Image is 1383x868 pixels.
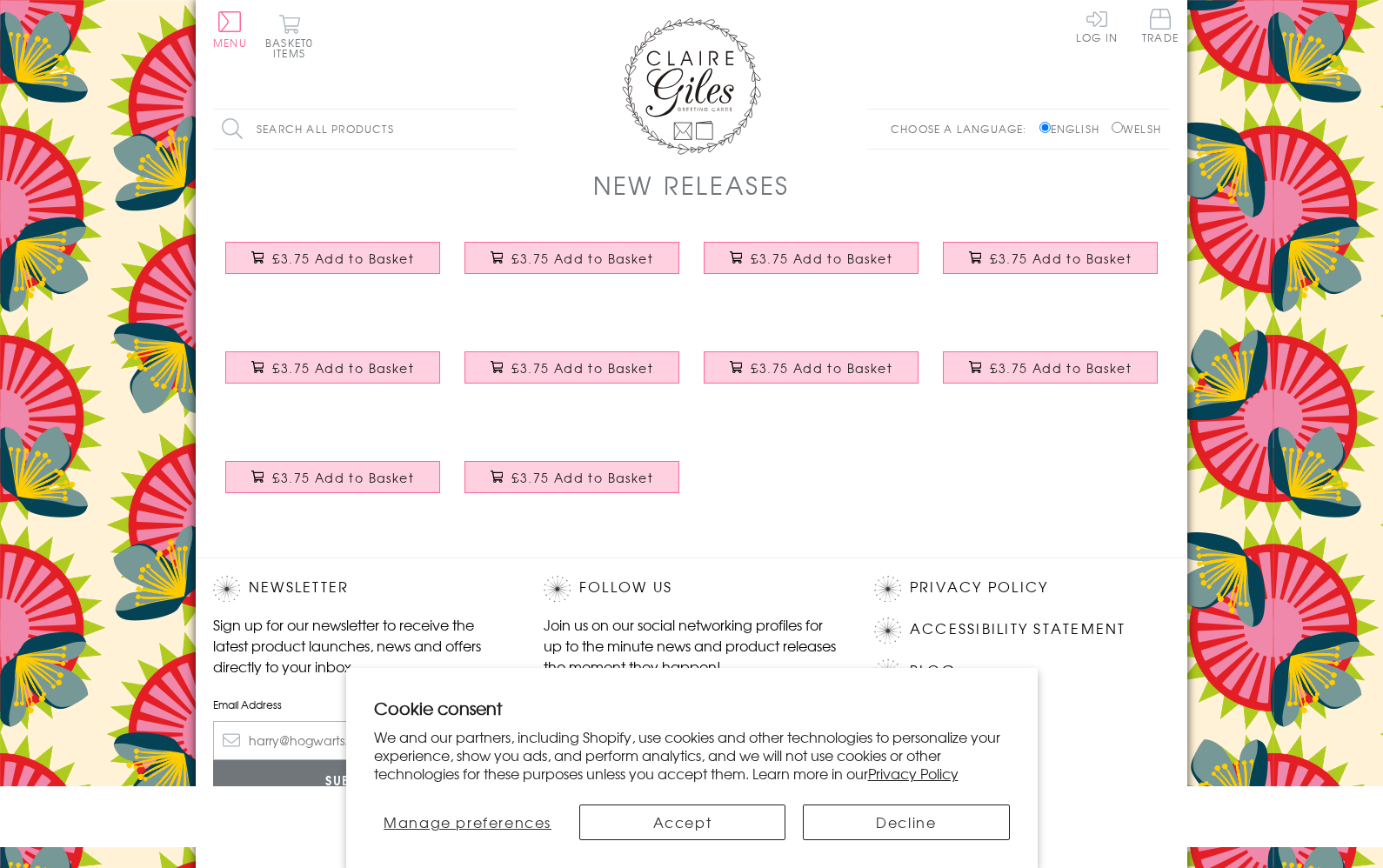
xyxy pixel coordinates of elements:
[273,35,313,61] span: 0 items
[943,351,1159,384] button: £3.75 Add to Basket
[691,229,931,304] a: Birthday Card, Age 30 - Flowers, Happy 30th Birthday, Embellished with pompoms £3.75 Add to Basket
[374,728,1010,782] p: We and our partners, including Shopify, use cookies and other technologies to personalize your ex...
[225,461,441,493] button: £3.75 Add to Basket
[373,805,561,840] button: Manage preferences
[213,338,452,413] a: Birthday Card, Age 50 - Chequers, Happy 50th Birthday, Embellished with pompoms £3.75 Add to Basket
[704,242,919,274] button: £3.75 Add to Basket
[225,351,441,384] button: £3.75 Add to Basket
[452,448,691,523] a: Birthday Card, Age 100 - Petal, Happy 100th Birthday, Embellished with pompoms £3.75 Add to Basket
[1076,9,1118,43] a: Log In
[213,110,518,149] input: Search all products
[622,17,761,155] img: Claire Giles Greetings Cards
[910,576,1048,599] a: Privacy Policy
[943,242,1159,274] button: £3.75 Add to Basket
[1112,122,1123,133] input: Welsh
[213,35,247,50] span: Menu
[384,811,551,832] span: Manage preferences
[452,229,691,304] a: Birthday Card, Age 21 - Blue Circle, Happy 21st Birthday, Embellished with pompoms £3.75 Add to B...
[1112,121,1161,137] label: Welsh
[751,250,892,267] span: £3.75 Add to Basket
[931,338,1170,413] a: Birthday Card, Age 80 - Wheel, Happy 80th Birthday, Embellished with pompoms £3.75 Add to Basket
[511,250,653,267] span: £3.75 Add to Basket
[464,351,680,384] button: £3.75 Add to Basket
[511,469,653,486] span: £3.75 Add to Basket
[265,14,313,58] button: Basket0 items
[931,229,1170,304] a: Birthday Card, Age 40 - Starburst, Happy 40th Birthday, Embellished with pompoms £3.75 Add to Basket
[272,469,414,486] span: £3.75 Add to Basket
[868,763,959,784] a: Privacy Policy
[213,721,509,760] input: harry@hogwarts.edu
[464,242,680,274] button: £3.75 Add to Basket
[910,618,1126,641] a: Accessibility Statement
[990,250,1132,267] span: £3.75 Add to Basket
[464,461,680,493] button: £3.75 Add to Basket
[704,351,919,384] button: £3.75 Add to Basket
[225,242,441,274] button: £3.75 Add to Basket
[213,576,509,602] h2: Newsletter
[213,614,509,677] p: Sign up for our newsletter to receive the latest product launches, news and offers directly to yo...
[910,659,956,683] a: Blog
[579,805,785,840] button: Accept
[803,805,1009,840] button: Decline
[452,338,691,413] a: Birthday Card, Age 60 - Sunshine, Happy 60th Birthday, Embellished with pompoms £3.75 Add to Basket
[891,121,1036,137] p: Choose a language:
[213,229,452,304] a: Birthday Card, Age 18 - Pink Circle, Happy 18th Birthday, Embellished with pompoms £3.75 Add to B...
[1142,9,1179,43] span: Trade
[544,576,839,602] h2: Follow Us
[1142,9,1179,46] a: Trade
[511,359,653,377] span: £3.75 Add to Basket
[272,250,414,267] span: £3.75 Add to Basket
[213,760,509,799] input: Subscribe
[213,448,452,523] a: Birthday Card, Age 90 - Starburst, Happy 90th Birthday, Embellished with pompoms £3.75 Add to Basket
[990,359,1132,377] span: £3.75 Add to Basket
[213,11,247,48] button: Menu
[272,359,414,377] span: £3.75 Add to Basket
[213,697,509,712] label: Email Address
[751,359,892,377] span: £3.75 Add to Basket
[1039,122,1051,133] input: English
[544,614,839,677] p: Join us on our social networking profiles for up to the minute news and product releases the mome...
[1039,121,1108,137] label: English
[593,167,790,203] h1: New Releases
[500,110,518,149] input: Search
[691,338,931,413] a: Birthday Card, Age 70 - Flower Power, Happy 70th Birthday, Embellished with pompoms £3.75 Add to ...
[374,696,1010,720] h2: Cookie consent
